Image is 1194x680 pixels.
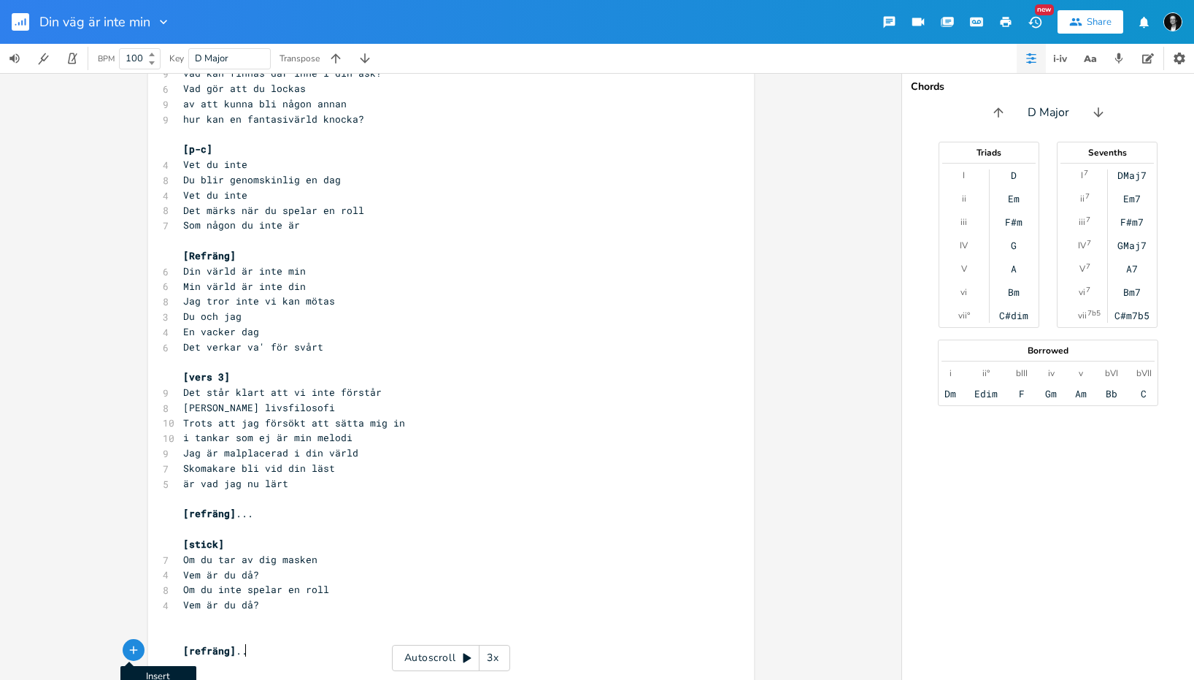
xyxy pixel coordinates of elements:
[1085,191,1090,202] sup: 7
[999,310,1028,321] div: C#dim
[982,367,990,379] div: ii°
[974,388,998,400] div: Edim
[1019,388,1025,400] div: F
[1080,193,1085,205] div: ii
[1126,263,1138,275] div: A7
[939,346,1158,355] div: Borrowed
[961,263,967,275] div: V
[392,645,510,671] div: Autoscroll
[1123,193,1141,205] div: Em7
[122,638,145,662] button: Insert
[183,401,335,414] span: [PERSON_NAME] livsfilosofi
[960,216,967,228] div: iii
[183,477,288,490] span: är vad jag nu lärt
[1136,367,1152,379] div: bVII
[183,218,300,232] span: Som någon du inte är
[1086,284,1090,296] sup: 7
[1114,310,1149,321] div: C#m7b5
[183,82,306,95] span: Vad gör att du lockas
[280,54,320,63] div: Transpose
[1086,214,1090,226] sup: 7
[183,310,242,323] span: Du och jag
[183,173,341,186] span: Du blir genomskinlig en dag
[183,446,358,459] span: Jag är malplacerad i din värld
[183,568,259,581] span: Vem är du då?
[39,15,150,28] span: Din väg är inte min
[939,148,1039,157] div: Triads
[960,286,967,298] div: vi
[98,55,115,63] div: BPM
[1011,169,1017,181] div: D
[958,310,970,321] div: vii°
[1028,104,1069,121] span: D Major
[1087,237,1091,249] sup: 7
[183,294,335,307] span: Jag tror inte vi kan mötas
[1078,310,1087,321] div: vii
[183,644,236,657] span: [refräng]
[1078,240,1086,251] div: IV
[911,82,1185,92] div: Chords
[1005,216,1022,228] div: F#m
[183,188,247,202] span: Vet du inte
[1106,388,1117,400] div: Bb
[1105,367,1118,379] div: bVI
[1163,12,1182,31] img: Marianne Milde
[1117,240,1147,251] div: GMaj7
[183,507,236,520] span: [refräng]
[1087,307,1101,319] sup: 7b5
[183,249,236,262] span: [Refräng]
[1058,148,1157,157] div: Sevenths
[944,388,956,400] div: Dm
[183,416,405,429] span: Trots att jag försökt att sätta mig in
[183,158,247,171] span: Vet du inte
[1123,286,1141,298] div: Bm7
[960,240,968,251] div: IV
[1081,169,1083,181] div: I
[1058,10,1123,34] button: Share
[950,367,952,379] div: i
[1020,9,1049,35] button: New
[1079,286,1085,298] div: vi
[183,370,230,383] span: [vers 3]
[183,112,364,126] span: hur kan en fantasivärld knocka?
[1035,4,1054,15] div: New
[183,598,259,611] span: Vem är du då?
[195,52,228,65] span: D Major
[1141,388,1147,400] div: C
[962,193,966,205] div: ii
[1045,388,1057,400] div: Gm
[183,507,253,520] span: ...
[1011,240,1017,251] div: G
[1086,261,1090,272] sup: 7
[1079,263,1085,275] div: V
[183,538,224,551] span: [stick]
[1084,167,1088,179] sup: 7
[183,583,329,596] span: Om du inte spelar en roll
[183,340,323,354] span: Det verkar va' för svårt
[183,204,364,217] span: Det märks när du spelar en roll
[1087,15,1112,28] div: Share
[1117,169,1147,181] div: DMaj7
[183,462,335,475] span: Skomakare bli vid din läst
[1079,367,1083,379] div: v
[1048,367,1055,379] div: iv
[183,386,382,399] span: Det står klart att vi inte förstår
[1008,193,1020,205] div: Em
[183,280,306,293] span: Min värld är inte din
[1120,216,1144,228] div: F#m7
[1011,263,1017,275] div: A
[183,264,306,278] span: Din värld är inte min
[1016,367,1028,379] div: bIII
[183,644,247,657] span: ..
[183,431,353,444] span: i tankar som ej är min melodi
[479,645,506,671] div: 3x
[183,325,259,338] span: En vacker dag
[183,142,212,156] span: [p-c]
[963,169,965,181] div: I
[183,553,317,566] span: Om du tar av dig masken
[169,54,184,63] div: Key
[1075,388,1087,400] div: Am
[183,97,347,110] span: av att kunna bli någon annan
[1079,216,1085,228] div: iii
[1008,286,1020,298] div: Bm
